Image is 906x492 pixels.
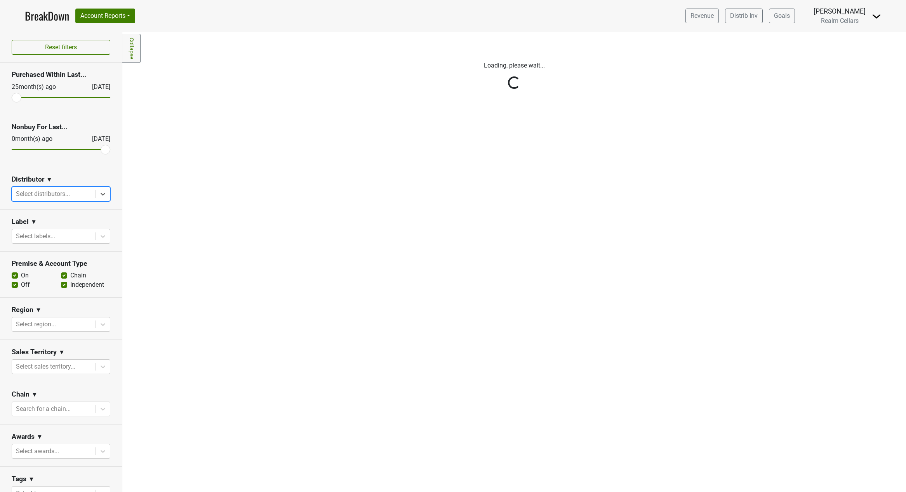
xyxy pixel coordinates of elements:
a: Revenue [685,9,719,23]
button: Account Reports [75,9,135,23]
a: Goals [769,9,795,23]
a: Distrib Inv [725,9,763,23]
p: Loading, please wait... [299,61,730,70]
a: Collapse [122,34,141,63]
img: Dropdown Menu [872,12,881,21]
div: [PERSON_NAME] [814,6,866,16]
a: BreakDown [25,8,69,24]
span: Realm Cellars [821,17,859,24]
